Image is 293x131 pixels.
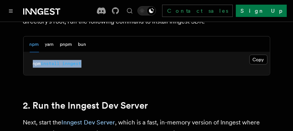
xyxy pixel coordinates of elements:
[249,55,268,65] button: Copy
[78,37,86,52] button: bun
[137,6,156,15] button: Toggle dark mode
[162,5,233,17] a: Contact sales
[60,37,72,52] button: pnpm
[33,61,41,66] span: npm
[62,119,115,126] a: Inngest Dev Server
[6,6,15,15] button: Toggle navigation
[30,37,39,52] button: npm
[63,61,81,66] span: inngest
[23,100,148,111] a: 2. Run the Inngest Dev Server
[125,6,134,15] button: Find something...
[41,61,60,66] span: install
[236,5,287,17] a: Sign Up
[45,37,54,52] button: yarn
